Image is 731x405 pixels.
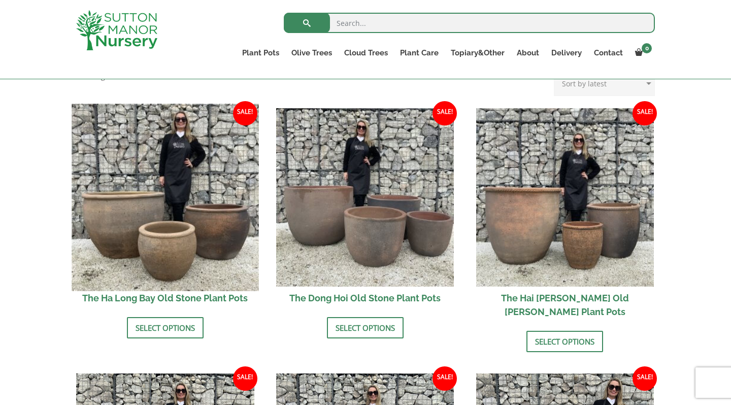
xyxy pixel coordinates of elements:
img: logo [76,10,157,50]
a: Sale! The Ha Long Bay Old Stone Plant Pots [76,108,254,309]
a: Sale! The Hai [PERSON_NAME] Old [PERSON_NAME] Plant Pots [476,108,654,323]
span: Sale! [633,101,657,126]
a: About [511,46,545,60]
img: The Ha Long Bay Old Stone Plant Pots [72,104,258,291]
span: 0 [642,43,652,53]
span: Sale! [233,366,257,391]
a: Contact [588,46,629,60]
h2: The Hai [PERSON_NAME] Old [PERSON_NAME] Plant Pots [476,287,654,323]
a: Select options for “The Ha Long Bay Old Stone Plant Pots” [127,317,204,338]
a: Olive Trees [285,46,338,60]
span: Sale! [433,366,457,391]
a: Plant Pots [236,46,285,60]
a: Delivery [545,46,588,60]
a: Plant Care [394,46,445,60]
a: Select options for “The Hai Phong Old Stone Plant Pots” [526,331,603,352]
input: Search... [284,13,655,33]
span: Sale! [233,101,257,126]
span: Sale! [633,366,657,391]
img: The Hai Phong Old Stone Plant Pots [476,108,654,287]
img: The Dong Hoi Old Stone Plant Pots [276,108,454,287]
a: Sale! The Dong Hoi Old Stone Plant Pots [276,108,454,309]
select: Shop order [554,71,655,96]
h2: The Dong Hoi Old Stone Plant Pots [276,287,454,309]
a: Cloud Trees [338,46,394,60]
a: Topiary&Other [445,46,511,60]
a: 0 [629,46,655,60]
span: Sale! [433,101,457,126]
h2: The Ha Long Bay Old Stone Plant Pots [76,287,254,309]
a: Select options for “The Dong Hoi Old Stone Plant Pots” [327,317,404,338]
